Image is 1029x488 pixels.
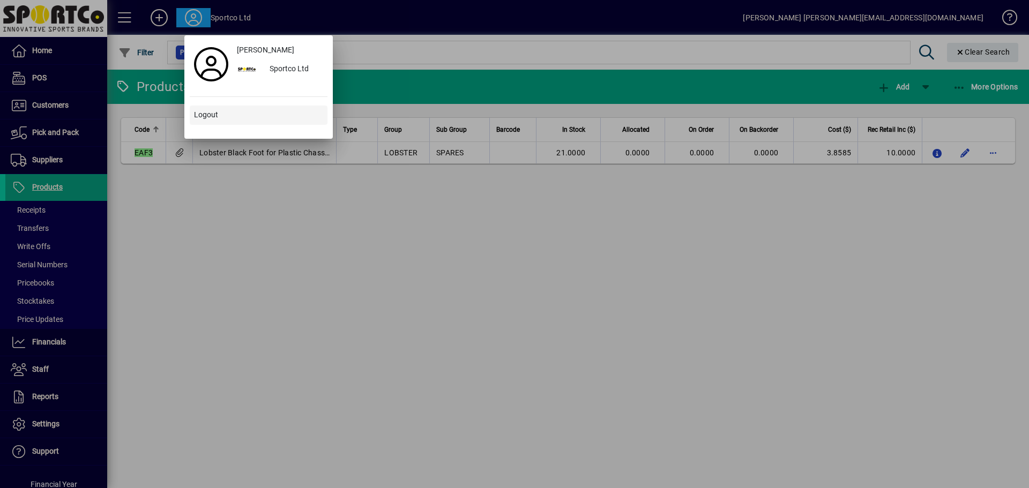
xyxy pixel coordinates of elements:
button: Sportco Ltd [233,60,327,79]
button: Logout [190,106,327,125]
a: [PERSON_NAME] [233,41,327,60]
span: Logout [194,109,218,121]
a: Profile [190,55,233,74]
span: [PERSON_NAME] [237,44,294,56]
div: Sportco Ltd [261,60,327,79]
